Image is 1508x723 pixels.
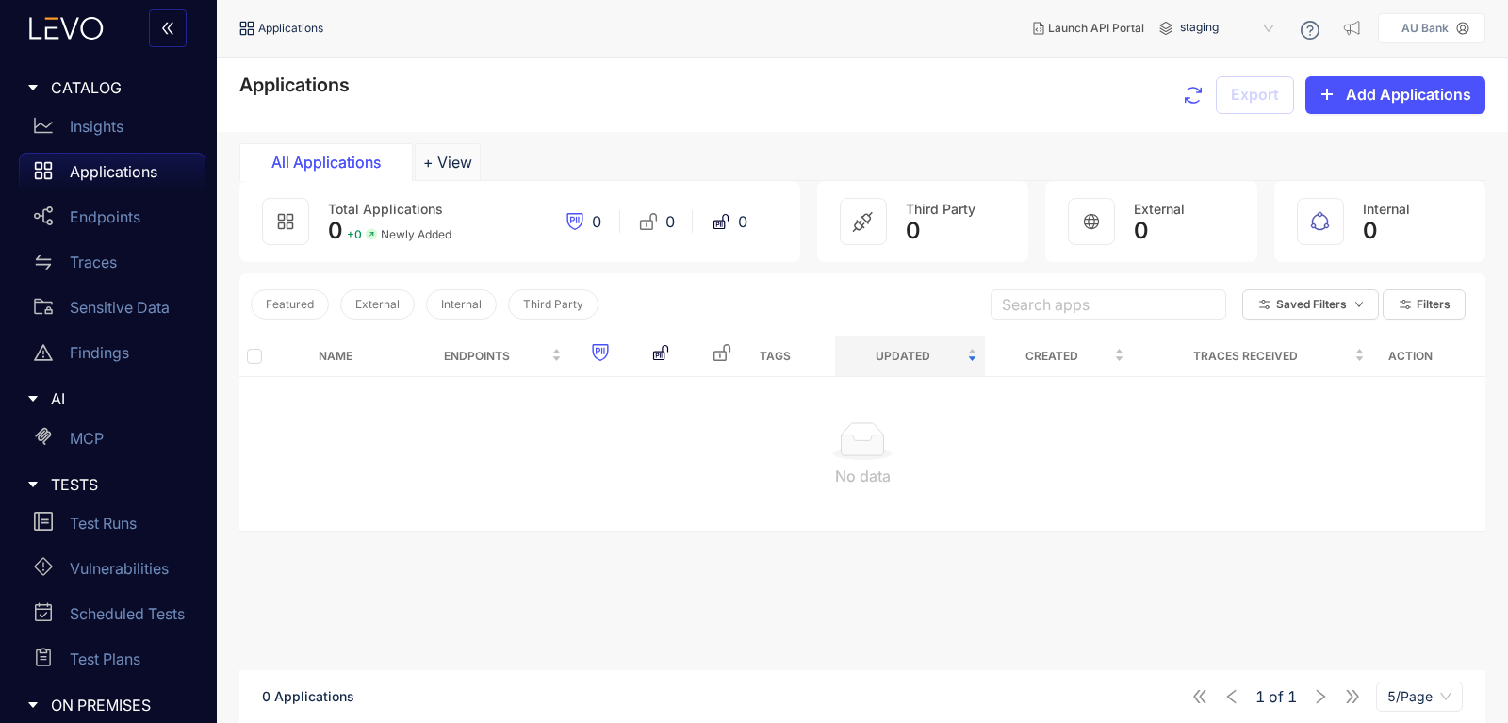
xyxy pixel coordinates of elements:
[406,346,548,367] span: Endpoints
[1305,76,1485,114] button: plusAdd Applications
[1346,86,1471,103] span: Add Applications
[51,697,190,714] span: ON PREMISES
[1387,682,1451,711] span: 5/Page
[51,79,190,96] span: CATALOG
[1134,201,1185,217] span: External
[906,201,975,217] span: Third Party
[1417,298,1451,311] span: Filters
[34,343,53,362] span: warning
[843,346,964,367] span: Updated
[26,392,40,405] span: caret-right
[11,68,205,107] div: CATALOG
[19,550,205,595] a: Vulnerabilities
[415,143,481,181] button: Add tab
[1018,13,1159,43] button: Launch API Portal
[328,217,343,244] span: 0
[441,298,482,311] span: Internal
[328,201,443,217] span: Total Applications
[592,213,601,230] span: 0
[311,336,399,377] th: Name
[19,640,205,685] a: Test Plans
[258,22,323,35] span: Applications
[19,288,205,334] a: Sensitive Data
[508,289,598,320] button: Third Party
[262,688,354,704] span: 0 Applications
[70,118,123,135] p: Insights
[1242,289,1379,320] button: Saved Filtersdown
[1132,336,1372,377] th: Traces Received
[11,379,205,419] div: AI
[255,154,397,171] div: All Applications
[70,650,140,667] p: Test Plans
[381,228,451,241] span: Newly Added
[906,218,921,244] span: 0
[1255,688,1265,705] span: 1
[19,153,205,198] a: Applications
[1401,22,1449,35] p: AU Bank
[355,298,400,311] span: External
[992,346,1110,367] span: Created
[1139,346,1351,367] span: Traces Received
[149,9,187,47] button: double-left
[254,468,1470,485] div: No data
[399,336,569,377] th: Endpoints
[19,504,205,550] a: Test Runs
[70,254,117,271] p: Traces
[70,344,129,361] p: Findings
[347,228,362,241] span: + 0
[19,334,205,379] a: Findings
[26,81,40,94] span: caret-right
[51,390,190,407] span: AI
[1276,298,1347,311] span: Saved Filters
[1383,289,1466,320] button: Filters
[266,298,314,311] span: Featured
[70,163,157,180] p: Applications
[1354,300,1364,310] span: down
[239,74,350,96] span: Applications
[160,21,175,38] span: double-left
[19,198,205,243] a: Endpoints
[70,208,140,225] p: Endpoints
[665,213,675,230] span: 0
[426,289,497,320] button: Internal
[19,419,205,465] a: MCP
[19,243,205,288] a: Traces
[1319,87,1335,104] span: plus
[752,336,835,377] th: Tags
[1180,13,1278,43] span: staging
[70,430,104,447] p: MCP
[523,298,583,311] span: Third Party
[1363,218,1378,244] span: 0
[1134,218,1149,244] span: 0
[19,107,205,153] a: Insights
[70,560,169,577] p: Vulnerabilities
[1255,688,1297,705] span: of
[1287,688,1297,705] span: 1
[70,299,170,316] p: Sensitive Data
[1363,201,1410,217] span: Internal
[251,289,329,320] button: Featured
[51,476,190,493] span: TESTS
[985,336,1132,377] th: Created
[26,478,40,491] span: caret-right
[1372,336,1448,377] th: Action
[26,698,40,712] span: caret-right
[34,253,53,271] span: swap
[738,213,747,230] span: 0
[70,605,185,622] p: Scheduled Tests
[1048,22,1144,35] span: Launch API Portal
[70,515,137,532] p: Test Runs
[1216,76,1294,114] button: Export
[11,465,205,504] div: TESTS
[340,289,415,320] button: External
[19,595,205,640] a: Scheduled Tests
